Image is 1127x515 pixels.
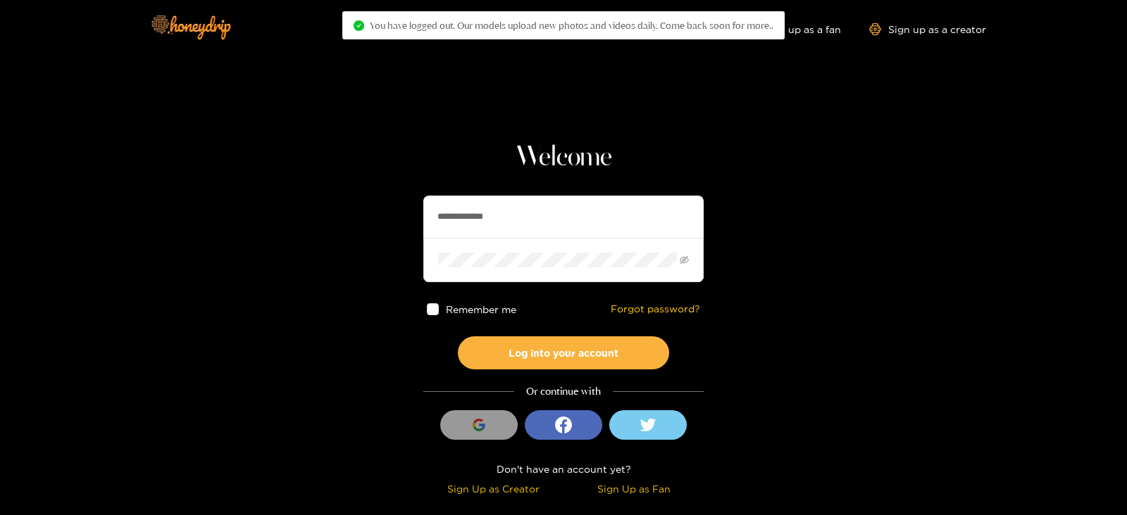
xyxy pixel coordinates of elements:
div: Sign Up as Fan [567,481,700,497]
span: Remember me [446,304,516,314]
a: Sign up as a fan [745,23,841,35]
span: eye-invisible [680,255,689,265]
div: Sign Up as Creator [427,481,560,497]
a: Forgot password? [611,303,700,315]
h1: Welcome [423,141,704,174]
a: Sign up as a creator [869,23,986,35]
span: You have logged out. Our models upload new photos and videos daily. Come back soon for more.. [370,20,773,31]
button: Log into your account [458,336,669,369]
span: check-circle [354,20,364,31]
div: Don't have an account yet? [423,461,704,477]
div: Or continue with [423,383,704,400]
